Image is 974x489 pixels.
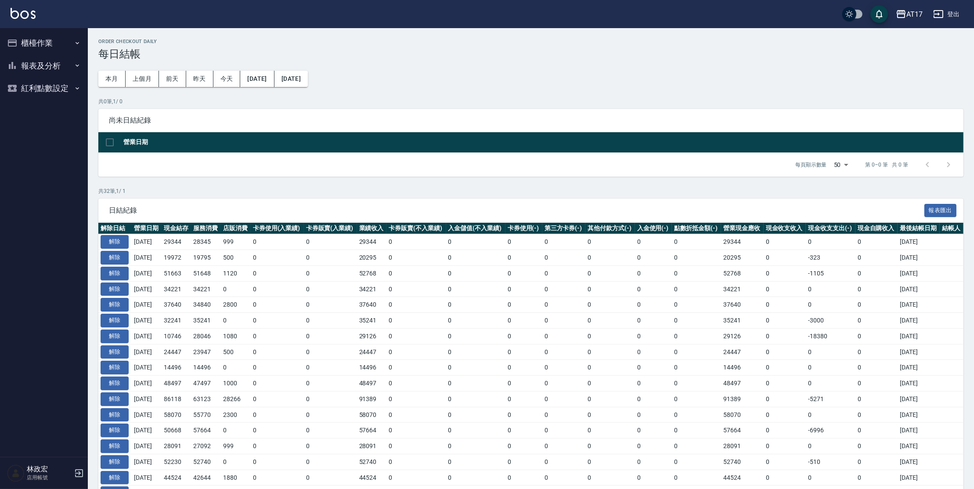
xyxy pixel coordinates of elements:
[386,360,446,376] td: 0
[304,313,357,329] td: 0
[304,250,357,266] td: 0
[764,360,806,376] td: 0
[721,360,763,376] td: 14496
[132,250,162,266] td: [DATE]
[221,376,251,391] td: 1000
[855,223,898,234] th: 現金自購收入
[221,344,251,360] td: 500
[221,313,251,329] td: 0
[101,330,129,343] button: 解除
[672,376,721,391] td: 0
[132,344,162,360] td: [DATE]
[4,32,84,54] button: 櫃檯作業
[386,223,446,234] th: 卡券販賣(不入業績)
[304,265,357,281] td: 0
[585,297,635,313] td: 0
[221,407,251,423] td: 2300
[251,391,304,407] td: 0
[764,376,806,391] td: 0
[505,223,542,234] th: 卡券使用(-)
[221,234,251,250] td: 999
[446,313,505,329] td: 0
[304,328,357,344] td: 0
[505,265,542,281] td: 0
[98,48,963,60] h3: 每日結帳
[386,313,446,329] td: 0
[98,223,132,234] th: 解除日結
[672,344,721,360] td: 0
[101,314,129,327] button: 解除
[585,328,635,344] td: 0
[906,9,923,20] div: AT17
[806,234,855,250] td: 0
[191,376,221,391] td: 47497
[764,281,806,297] td: 0
[672,391,721,407] td: 0
[855,407,898,423] td: 0
[806,360,855,376] td: 0
[357,250,387,266] td: 20295
[357,223,387,234] th: 業績收入
[191,313,221,329] td: 35241
[132,376,162,391] td: [DATE]
[191,423,221,438] td: 57664
[635,250,672,266] td: 0
[806,265,855,281] td: -1105
[357,328,387,344] td: 29126
[505,328,542,344] td: 0
[446,281,505,297] td: 0
[585,344,635,360] td: 0
[98,71,126,87] button: 本月
[505,234,542,250] td: 0
[635,265,672,281] td: 0
[162,328,191,344] td: 10746
[101,377,129,390] button: 解除
[542,360,585,376] td: 0
[357,344,387,360] td: 24447
[274,71,308,87] button: [DATE]
[585,391,635,407] td: 0
[542,250,585,266] td: 0
[4,77,84,100] button: 紅利點數設定
[855,297,898,313] td: 0
[121,132,963,153] th: 營業日期
[221,328,251,344] td: 1080
[221,391,251,407] td: 28266
[764,250,806,266] td: 0
[191,265,221,281] td: 51648
[304,376,357,391] td: 0
[251,250,304,266] td: 0
[585,223,635,234] th: 其他付款方式(-)
[855,281,898,297] td: 0
[132,223,162,234] th: 營業日期
[635,328,672,344] td: 0
[672,250,721,266] td: 0
[357,376,387,391] td: 48497
[855,391,898,407] td: 0
[162,376,191,391] td: 48497
[721,234,763,250] td: 29344
[898,281,940,297] td: [DATE]
[101,251,129,264] button: 解除
[357,297,387,313] td: 37640
[446,328,505,344] td: 0
[446,391,505,407] td: 0
[898,328,940,344] td: [DATE]
[721,297,763,313] td: 37640
[191,328,221,344] td: 28046
[251,344,304,360] td: 0
[101,361,129,374] button: 解除
[806,344,855,360] td: 0
[721,281,763,297] td: 34221
[635,376,672,391] td: 0
[221,281,251,297] td: 0
[98,187,963,195] p: 共 32 筆, 1 / 1
[162,297,191,313] td: 37640
[251,281,304,297] td: 0
[101,408,129,422] button: 解除
[101,345,129,359] button: 解除
[132,391,162,407] td: [DATE]
[446,250,505,266] td: 0
[357,265,387,281] td: 52768
[386,328,446,344] td: 0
